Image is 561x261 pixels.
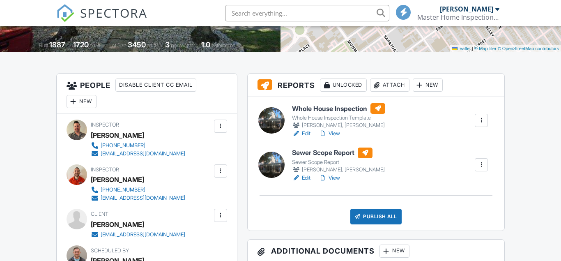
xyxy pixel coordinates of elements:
div: Master Home Inspection Services [417,13,499,21]
div: Publish All [350,209,402,224]
span: Built [39,42,48,49]
div: [EMAIL_ADDRESS][DOMAIN_NAME] [101,231,185,238]
div: [PERSON_NAME] [91,173,144,186]
span: Inspector [91,166,119,173]
a: Sewer Scope Report Sewer Scope Report [PERSON_NAME], [PERSON_NAME] [292,148,385,174]
span: Scheduled By [91,247,129,254]
div: 3 [165,40,170,49]
span: Client [91,211,108,217]
h6: Whole House Inspection [292,103,385,114]
div: 3450 [128,40,146,49]
div: New [67,95,97,108]
a: Edit [292,174,310,182]
img: The Best Home Inspection Software - Spectora [56,4,74,22]
span: bedrooms [171,42,193,49]
span: Lot Size [109,42,126,49]
div: New [413,79,443,92]
div: New [379,245,409,258]
span: bathrooms [212,42,235,49]
div: 1.0 [201,40,210,49]
div: [PHONE_NUMBER] [101,142,145,149]
a: Leaflet [452,46,471,51]
div: 1887 [49,40,65,49]
span: sq.ft. [147,42,157,49]
input: Search everything... [225,5,389,21]
div: [EMAIL_ADDRESS][DOMAIN_NAME] [101,195,185,201]
div: [PERSON_NAME] [91,218,144,231]
a: View [319,174,340,182]
h3: People [57,74,237,113]
span: sq. ft. [90,42,101,49]
div: [EMAIL_ADDRESS][DOMAIN_NAME] [101,150,185,157]
span: SPECTORA [80,4,147,21]
div: Unlocked [320,79,367,92]
a: [EMAIL_ADDRESS][DOMAIN_NAME] [91,150,185,158]
div: [PERSON_NAME], [PERSON_NAME] [292,121,385,129]
a: [PHONE_NUMBER] [91,141,185,150]
a: [EMAIL_ADDRESS][DOMAIN_NAME] [91,194,185,202]
div: Disable Client CC Email [115,79,196,92]
div: Attach [370,79,409,92]
div: Sewer Scope Report [292,159,385,166]
a: © OpenStreetMap contributors [498,46,559,51]
div: [PERSON_NAME] [91,129,144,141]
div: Whole House Inspection Template [292,115,385,121]
div: [PERSON_NAME] [440,5,493,13]
a: Whole House Inspection Whole House Inspection Template [PERSON_NAME], [PERSON_NAME] [292,103,385,129]
span: Inspector [91,122,119,128]
h3: Reports [248,74,504,97]
a: SPECTORA [56,11,147,28]
div: [PHONE_NUMBER] [101,187,145,193]
div: [PERSON_NAME], [PERSON_NAME] [292,166,385,174]
a: Edit [292,129,310,138]
h6: Sewer Scope Report [292,148,385,158]
span: | [472,46,473,51]
a: View [319,129,340,138]
div: 1720 [73,40,89,49]
a: [PHONE_NUMBER] [91,186,185,194]
a: [EMAIL_ADDRESS][DOMAIN_NAME] [91,231,185,239]
a: © MapTiler [474,46,497,51]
